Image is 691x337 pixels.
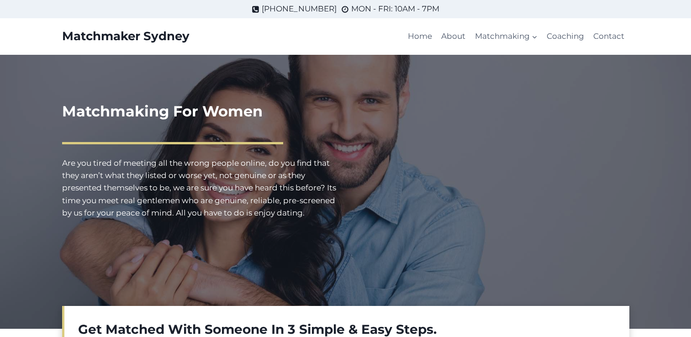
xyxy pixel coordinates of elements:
[437,26,470,47] a: About
[62,100,338,122] h1: Matchmaking For Women
[62,157,338,219] p: Are you tired of meeting all the wrong people online, do you find that they aren’t what they list...
[252,3,337,15] a: [PHONE_NUMBER]
[589,26,629,47] a: Contact
[62,29,190,43] a: Matchmaker Sydney
[475,30,538,42] span: Matchmaking
[403,26,629,47] nav: Primary Navigation
[262,3,337,15] span: [PHONE_NUMBER]
[470,26,542,47] a: Matchmaking
[542,26,589,47] a: Coaching
[403,26,437,47] a: Home
[351,3,439,15] span: MON - FRI: 10AM - 7PM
